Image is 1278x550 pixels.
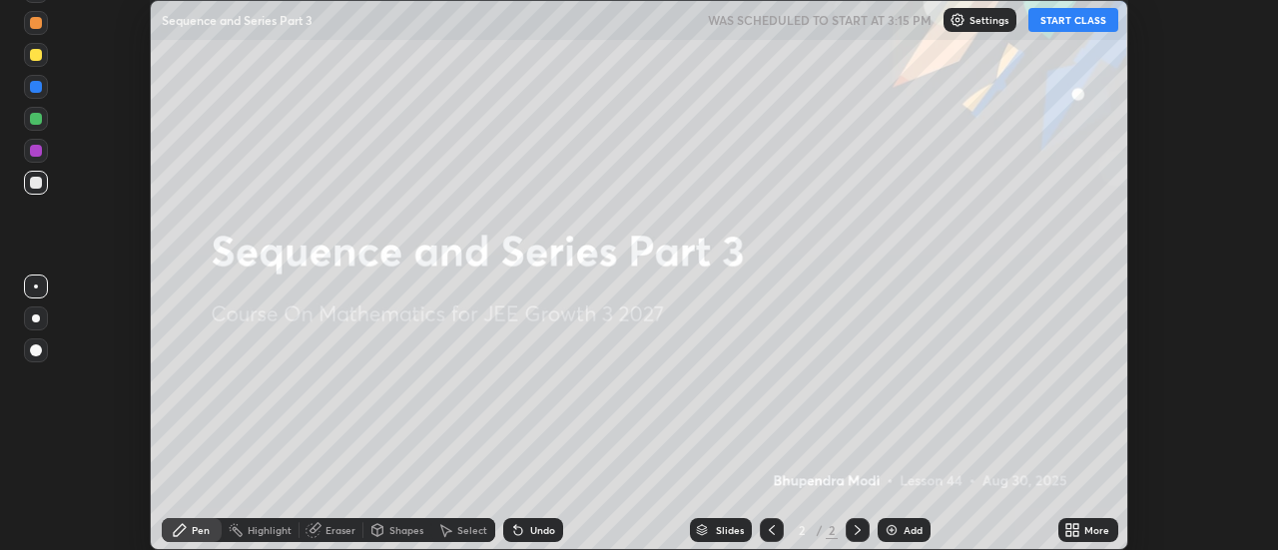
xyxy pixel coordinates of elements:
button: START CLASS [1028,8,1118,32]
p: Sequence and Series Part 3 [162,12,313,28]
p: Settings [969,15,1008,25]
img: add-slide-button [884,522,900,538]
div: 2 [792,524,812,536]
div: Slides [716,525,744,535]
div: Highlight [248,525,292,535]
div: Shapes [389,525,423,535]
div: Undo [530,525,555,535]
div: More [1084,525,1109,535]
div: / [816,524,822,536]
h5: WAS SCHEDULED TO START AT 3:15 PM [708,11,932,29]
div: Pen [192,525,210,535]
div: 2 [826,521,838,539]
div: Add [904,525,923,535]
div: Select [457,525,487,535]
img: class-settings-icons [950,12,965,28]
div: Eraser [325,525,355,535]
